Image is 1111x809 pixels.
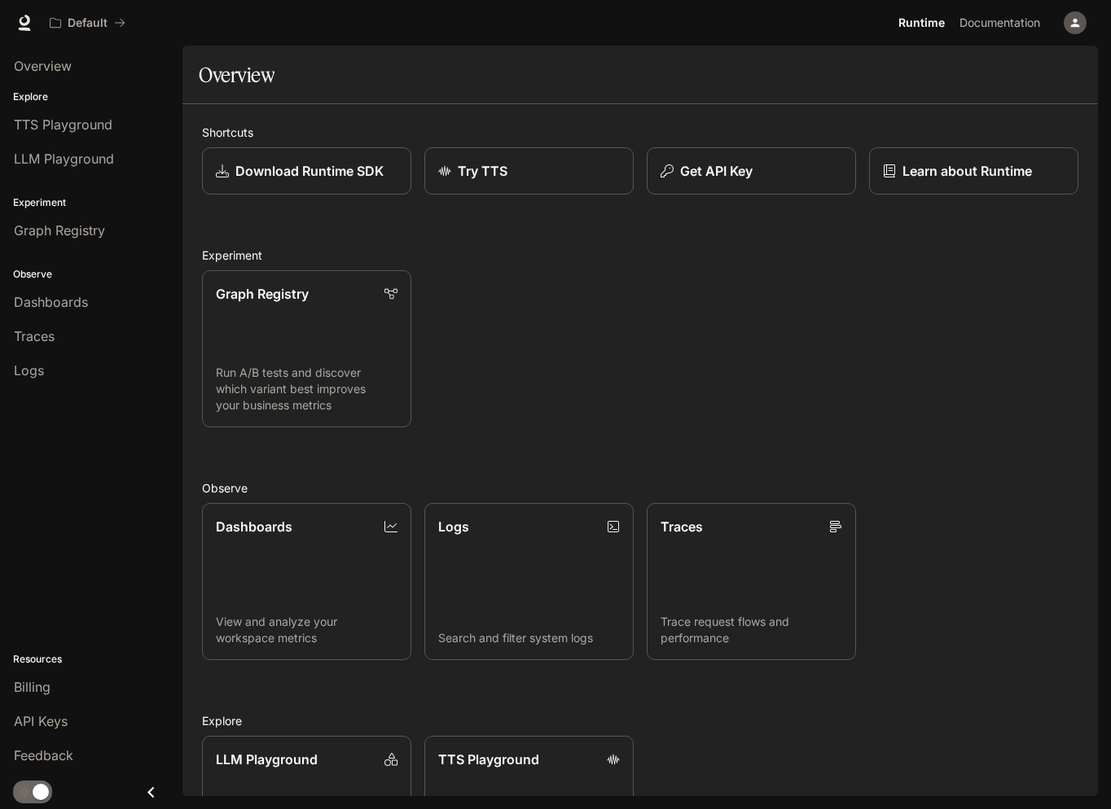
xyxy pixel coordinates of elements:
p: Logs [438,517,469,536]
p: Trace request flows and performance [661,614,842,646]
button: All workspaces [42,7,133,39]
a: TracesTrace request flows and performance [647,503,856,660]
p: TTS Playground [438,750,539,769]
p: Default [68,16,108,30]
p: Traces [661,517,703,536]
span: Documentation [960,13,1040,33]
p: View and analyze your workspace metrics [216,614,397,646]
a: Documentation [953,7,1052,39]
a: Graph RegistryRun A/B tests and discover which variant best improves your business metrics [202,270,411,427]
h1: Overview [199,59,274,91]
p: Search and filter system logs [438,630,620,646]
span: Runtime [898,13,945,33]
p: Download Runtime SDK [235,161,384,181]
button: Get API Key [647,147,856,195]
a: Learn about Runtime [869,147,1078,195]
p: Learn about Runtime [902,161,1032,181]
p: Graph Registry [216,284,309,304]
a: Try TTS [424,147,634,195]
p: Run A/B tests and discover which variant best improves your business metrics [216,365,397,413]
p: Get API Key [680,161,753,181]
p: Dashboards [216,517,292,536]
h2: Explore [202,712,1078,729]
a: DashboardsView and analyze your workspace metrics [202,503,411,660]
h2: Shortcuts [202,124,1078,141]
a: Runtime [892,7,951,39]
p: Try TTS [458,161,507,181]
a: Download Runtime SDK [202,147,411,195]
h2: Observe [202,479,1078,496]
p: LLM Playground [216,750,318,769]
a: LogsSearch and filter system logs [424,503,634,660]
h2: Experiment [202,247,1078,264]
